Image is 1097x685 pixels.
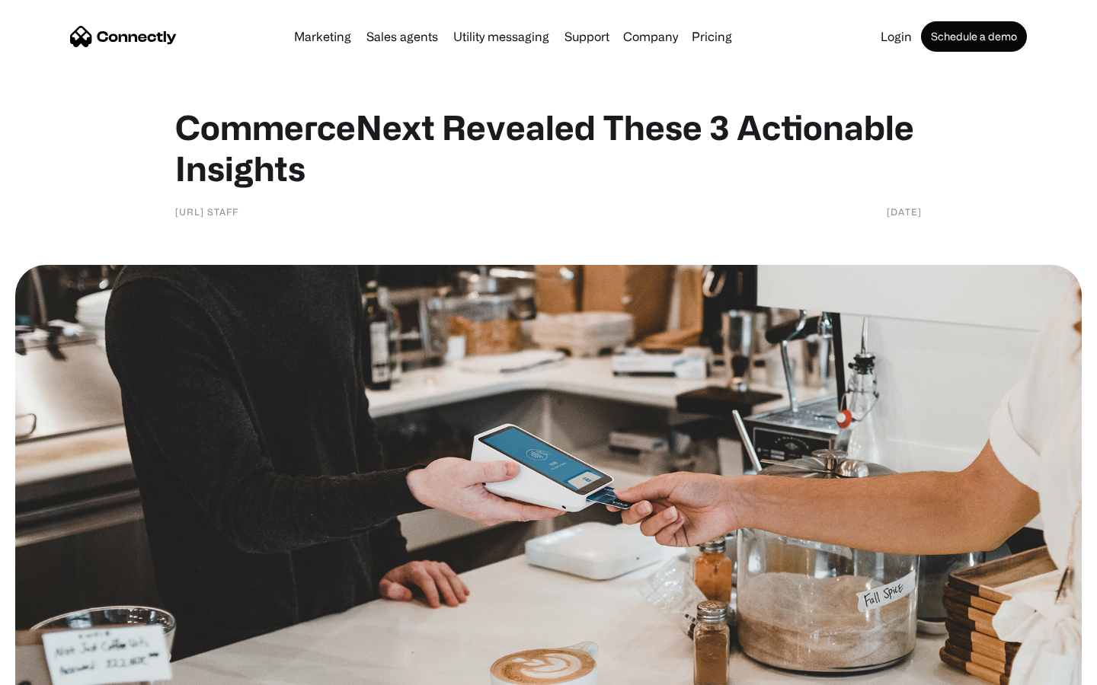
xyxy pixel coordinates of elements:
[558,30,616,43] a: Support
[360,30,444,43] a: Sales agents
[175,204,238,219] div: [URL] Staff
[875,30,918,43] a: Login
[175,107,922,189] h1: CommerceNext Revealed These 3 Actionable Insights
[15,658,91,680] aside: Language selected: English
[30,658,91,680] ul: Language list
[921,21,1027,52] a: Schedule a demo
[447,30,555,43] a: Utility messaging
[623,26,678,47] div: Company
[887,204,922,219] div: [DATE]
[686,30,738,43] a: Pricing
[288,30,357,43] a: Marketing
